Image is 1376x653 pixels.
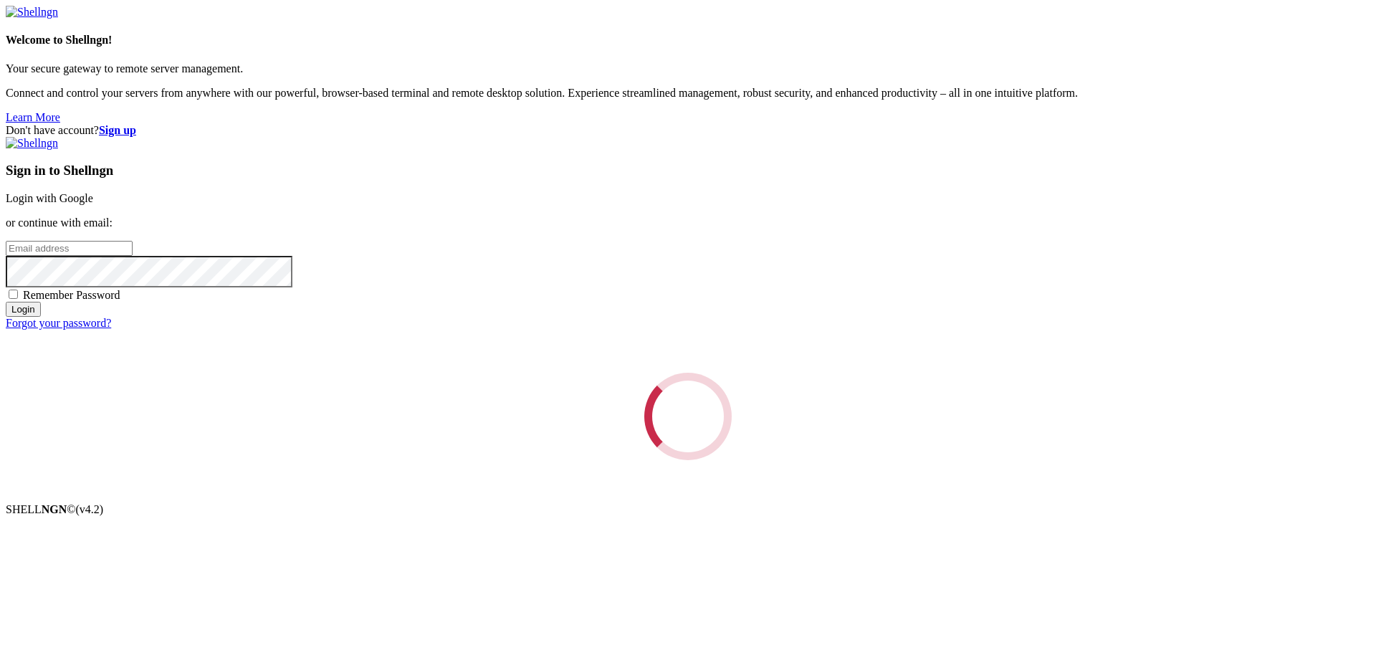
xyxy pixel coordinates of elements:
a: Learn More [6,111,60,123]
a: Sign up [99,124,136,136]
div: Loading... [634,362,742,470]
input: Email address [6,241,133,256]
span: 4.2.0 [76,503,104,515]
p: or continue with email: [6,216,1370,229]
a: Forgot your password? [6,317,111,329]
img: Shellngn [6,6,58,19]
p: Connect and control your servers from anywhere with our powerful, browser-based terminal and remo... [6,87,1370,100]
a: Login with Google [6,192,93,204]
h3: Sign in to Shellngn [6,163,1370,178]
img: Shellngn [6,137,58,150]
span: SHELL © [6,503,103,515]
p: Your secure gateway to remote server management. [6,62,1370,75]
input: Login [6,302,41,317]
input: Remember Password [9,290,18,299]
div: Don't have account? [6,124,1370,137]
span: Remember Password [23,289,120,301]
h4: Welcome to Shellngn! [6,34,1370,47]
b: NGN [42,503,67,515]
